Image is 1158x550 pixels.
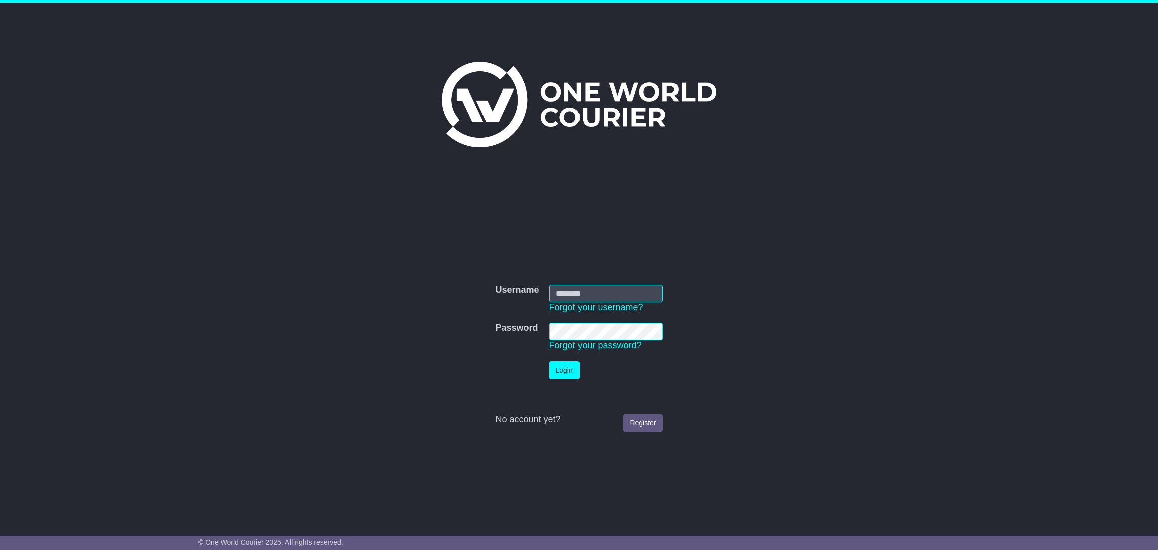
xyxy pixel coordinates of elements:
label: Username [495,285,539,296]
a: Register [623,414,662,432]
a: Forgot your password? [549,340,642,350]
img: One World [442,62,716,147]
div: No account yet? [495,414,662,425]
a: Forgot your username? [549,302,643,312]
button: Login [549,361,580,379]
span: © One World Courier 2025. All rights reserved. [198,538,343,546]
label: Password [495,323,538,334]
